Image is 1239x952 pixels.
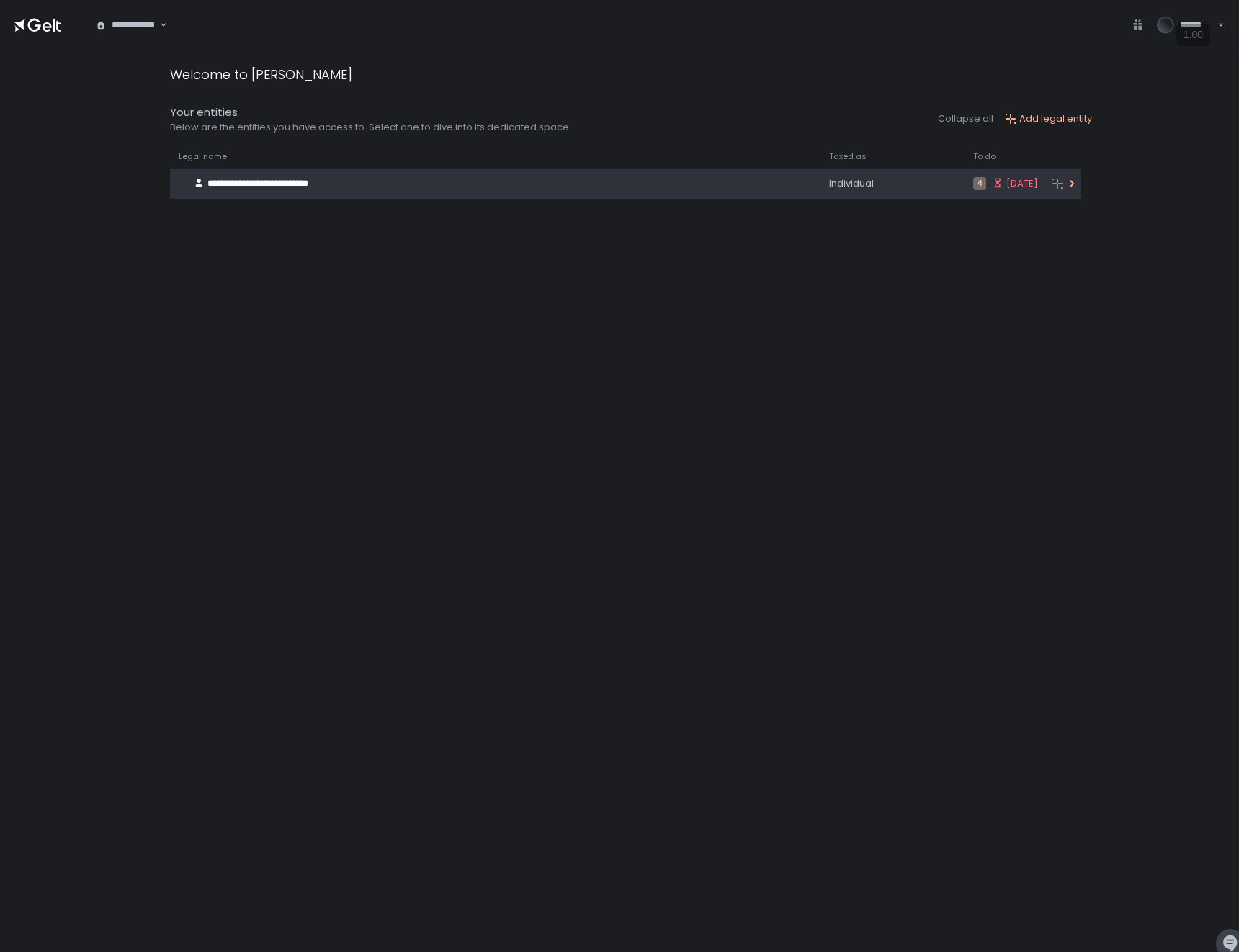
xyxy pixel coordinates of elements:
div: Individual [829,177,956,190]
span: [DATE] [1006,177,1038,190]
div: Your entities [170,104,571,121]
div: Search for option [86,10,167,40]
span: Legal name [179,151,227,162]
div: Below are the entities you have access to. Select one to dive into its dedicated space. [170,121,571,134]
button: Collapse all [938,112,993,125]
span: To do [973,151,996,162]
span: Taxed as [829,151,867,162]
button: Add legal entity [1005,112,1092,125]
span: 4 [973,177,986,190]
div: Welcome to [PERSON_NAME] [170,65,352,84]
